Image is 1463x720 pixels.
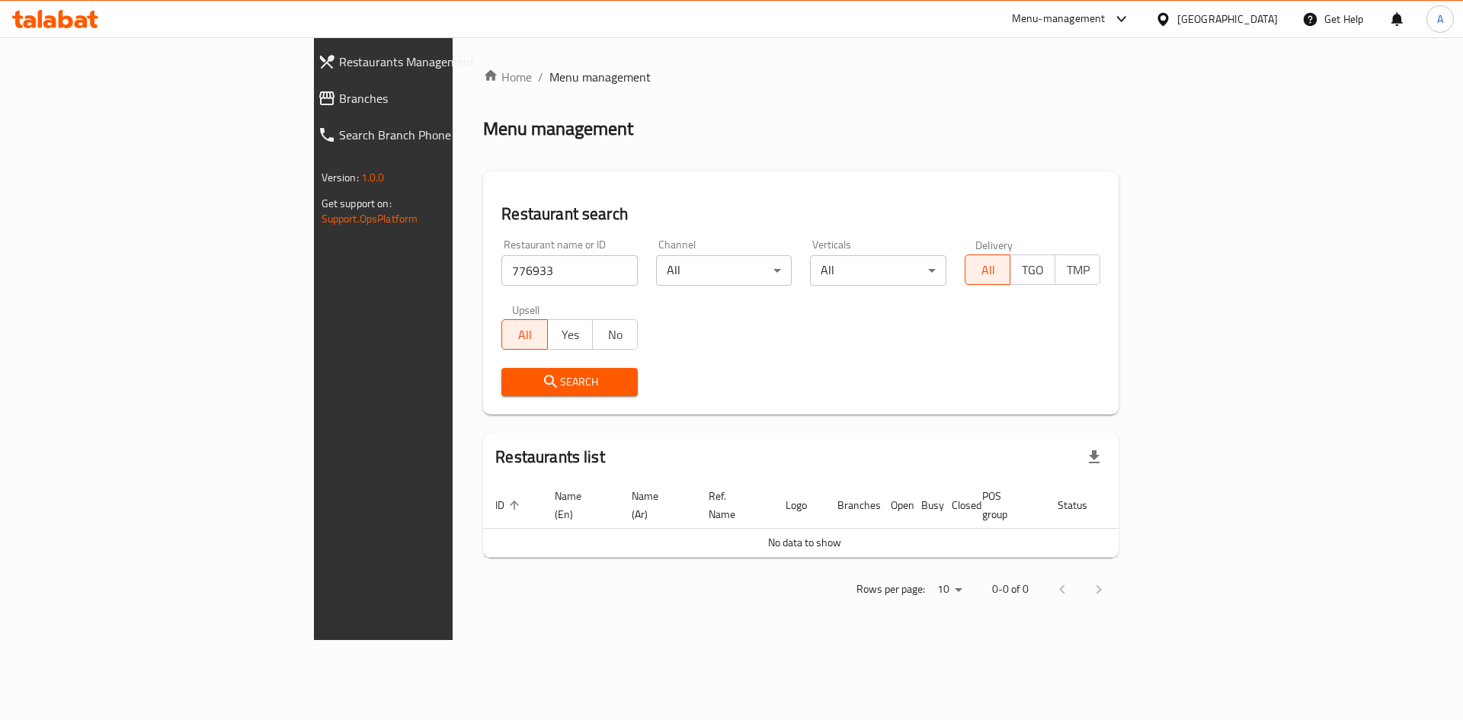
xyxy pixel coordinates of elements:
th: Branches [825,482,879,529]
th: Logo [773,482,825,529]
h2: Restaurant search [501,203,1100,226]
a: Support.OpsPlatform [322,209,418,229]
button: No [592,319,638,350]
span: TGO [1016,259,1049,281]
th: Busy [909,482,940,529]
span: Status [1058,496,1107,514]
a: Branches [306,80,559,117]
label: Upsell [512,304,540,315]
button: All [501,319,547,350]
input: Search for restaurant name or ID.. [501,255,638,286]
span: ID [495,496,524,514]
span: POS group [982,487,1027,523]
span: 1.0.0 [361,168,385,187]
span: Version: [322,168,359,187]
button: TGO [1010,254,1055,285]
button: Yes [547,319,593,350]
div: Menu-management [1012,10,1106,28]
div: All [656,255,792,286]
a: Restaurants Management [306,43,559,80]
span: Branches [339,89,546,107]
p: Rows per page: [856,580,925,599]
th: Open [879,482,909,529]
span: A [1437,11,1443,27]
table: enhanced table [483,482,1178,558]
span: All [972,259,1004,281]
span: Menu management [549,68,651,86]
span: All [508,324,541,346]
span: TMP [1061,259,1094,281]
span: Name (En) [555,487,601,523]
button: All [965,254,1010,285]
div: Export file [1076,439,1112,475]
button: Search [501,368,638,396]
h2: Menu management [483,117,633,141]
h2: Restaurants list [495,446,604,469]
nav: breadcrumb [483,68,1119,86]
span: Restaurants Management [339,53,546,71]
th: Closed [940,482,970,529]
span: Get support on: [322,194,392,213]
span: No [599,324,632,346]
div: All [810,255,946,286]
div: Rows per page: [931,578,968,601]
span: No data to show [768,533,841,552]
button: TMP [1055,254,1100,285]
span: Name (Ar) [632,487,678,523]
label: Delivery [975,239,1013,250]
span: Ref. Name [709,487,755,523]
a: Search Branch Phone [306,117,559,153]
div: [GEOGRAPHIC_DATA] [1177,11,1278,27]
span: Yes [554,324,587,346]
span: Search Branch Phone [339,126,546,144]
p: 0-0 of 0 [992,580,1029,599]
span: Search [514,373,626,392]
